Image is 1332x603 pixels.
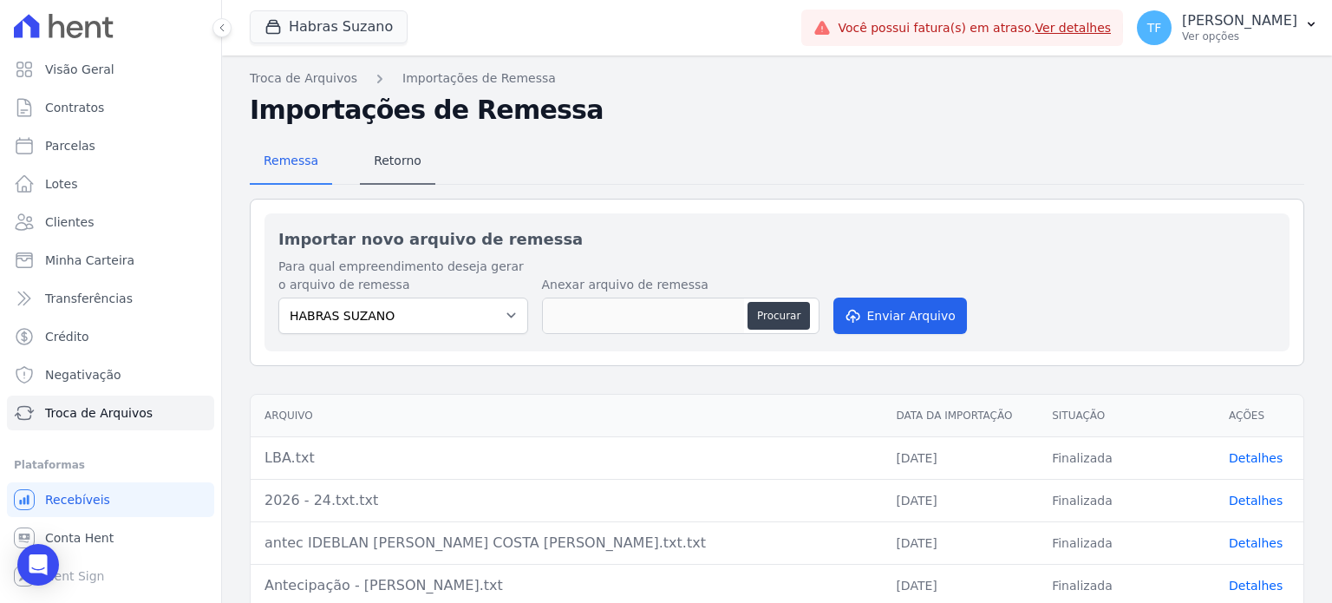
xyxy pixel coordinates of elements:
a: Lotes [7,167,214,201]
a: Conta Hent [7,521,214,555]
h2: Importações de Remessa [250,95,1304,126]
a: Crédito [7,319,214,354]
a: Parcelas [7,128,214,163]
a: Ver detalhes [1035,21,1112,35]
td: [DATE] [882,436,1038,479]
span: Você possui fatura(s) em atraso. [838,19,1111,37]
nav: Breadcrumb [250,69,1304,88]
span: Visão Geral [45,61,114,78]
a: Transferências [7,281,214,316]
h2: Importar novo arquivo de remessa [278,227,1276,251]
button: Habras Suzano [250,10,408,43]
div: antec IDEBLAN [PERSON_NAME] COSTA [PERSON_NAME].txt.txt [264,533,868,554]
p: [PERSON_NAME] [1182,12,1297,29]
a: Retorno [360,140,435,185]
a: Detalhes [1229,494,1283,508]
span: Recebíveis [45,491,110,508]
button: Procurar [748,302,810,330]
p: Ver opções [1182,29,1297,43]
span: Remessa [253,143,329,178]
a: Recebíveis [7,482,214,517]
th: Data da Importação [882,395,1038,437]
a: Remessa [250,140,332,185]
span: Contratos [45,99,104,116]
a: Detalhes [1229,536,1283,550]
label: Para qual empreendimento deseja gerar o arquivo de remessa [278,258,528,294]
span: Lotes [45,175,78,193]
a: Troca de Arquivos [250,69,357,88]
td: Finalizada [1038,521,1215,564]
a: Negativação [7,357,214,392]
td: [DATE] [882,479,1038,521]
span: Clientes [45,213,94,231]
div: Antecipação - [PERSON_NAME].txt [264,575,868,596]
span: Parcelas [45,137,95,154]
button: TF [PERSON_NAME] Ver opções [1123,3,1332,52]
span: Minha Carteira [45,252,134,269]
a: Troca de Arquivos [7,396,214,430]
a: Detalhes [1229,451,1283,465]
td: Finalizada [1038,479,1215,521]
th: Arquivo [251,395,882,437]
div: LBA.txt [264,448,868,469]
span: Retorno [363,143,432,178]
a: Contratos [7,90,214,125]
div: 2026 - 24.txt.txt [264,490,868,511]
span: Negativação [45,366,121,383]
div: Open Intercom Messenger [17,544,59,586]
th: Ações [1215,395,1303,437]
td: Finalizada [1038,436,1215,479]
a: Detalhes [1229,579,1283,593]
nav: Tab selector [250,140,435,185]
a: Clientes [7,205,214,239]
a: Visão Geral [7,52,214,87]
span: TF [1147,22,1162,34]
span: Conta Hent [45,529,114,547]
button: Enviar Arquivo [833,298,967,334]
a: Minha Carteira [7,243,214,278]
span: Troca de Arquivos [45,404,153,422]
span: Transferências [45,290,133,307]
td: [DATE] [882,521,1038,564]
a: Importações de Remessa [402,69,556,88]
label: Anexar arquivo de remessa [542,276,819,294]
div: Plataformas [14,455,207,475]
th: Situação [1038,395,1215,437]
span: Crédito [45,328,89,345]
